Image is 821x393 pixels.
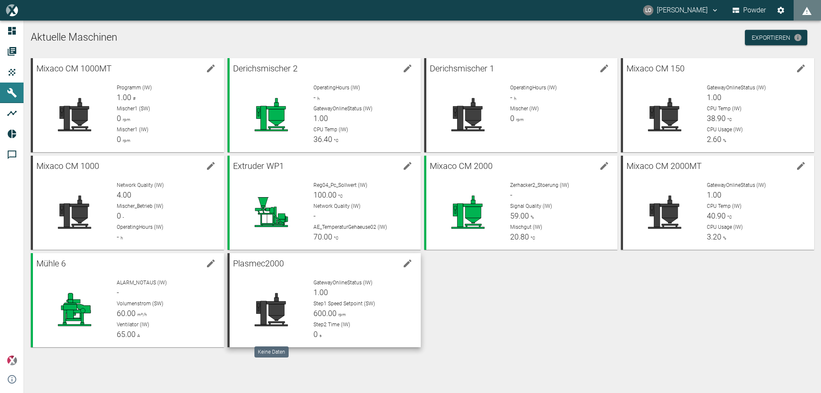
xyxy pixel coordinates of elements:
[117,93,131,102] span: 1.00
[643,5,653,15] div: LO
[117,322,149,328] span: Ventilator (IW)
[117,232,119,241] span: -
[430,63,494,74] span: Derichsmischer 1
[642,3,720,18] button: l.oflynn@cws.de
[121,215,124,219] span: -
[117,301,163,307] span: Volumenstrom (SW)
[510,85,557,91] span: OperatingHours (IW)
[131,96,136,101] span: #
[707,232,721,241] span: 3.20
[31,253,224,347] a: Mühle 6edit machineALARM_NOTAUS (IW)-Volumenstrom (SW)60.00m³/hVentilator (IW)65.00A
[337,194,343,198] span: °C
[233,258,284,269] span: Plasmec2000
[117,280,167,286] span: ALARM_NOTAUS (IW)
[332,236,339,240] span: °C
[399,60,416,77] button: edit machine
[313,127,348,133] span: CPU Temp (IW)
[233,161,284,171] span: Extruder WP1
[117,330,136,339] span: 65.00
[332,138,339,143] span: °C
[117,182,164,188] span: Network Quality (IW)
[424,58,617,152] a: Derichsmischer 1edit machineOperatingHours (IW)-hMischer (IW)0rpm
[202,255,219,272] button: edit machine
[227,58,421,152] a: Derichsmischer 2edit machineOperatingHours (IW)-hGatewayOnlineStatus (IW)1.00CPU Temp (IW)36.40°C
[399,255,416,272] button: edit machine
[510,224,542,230] span: Mischgut (IW)
[117,106,150,112] span: Mischer1 (SW)
[510,190,512,199] span: -
[596,157,613,174] button: edit machine
[117,85,152,91] span: Programm (IW)
[7,355,17,366] img: Xplore Logo
[430,161,493,171] span: Mixaco CM 2000
[510,93,512,102] span: -
[313,135,332,144] span: 36.40
[316,96,319,101] span: h
[792,60,809,77] button: edit machine
[313,114,328,123] span: 1.00
[117,288,119,297] span: -
[233,63,298,74] span: Derichsmischer 2
[707,93,721,102] span: 1.00
[707,211,726,220] span: 40.90
[512,96,516,101] span: h
[313,322,350,328] span: Step2 Time (IW)
[36,258,66,269] span: Mühle 6
[514,117,524,122] span: rpm
[121,117,130,122] span: rpm
[313,182,367,188] span: Reg04_Pc_Sollwert (IW)
[707,203,741,209] span: CPU Temp (IW)
[6,4,18,16] img: logo
[313,93,316,102] span: -
[36,63,112,74] span: Mixaco CM 1000MT
[596,60,613,77] button: edit machine
[707,182,766,188] span: GatewayOnlineStatus (IW)
[721,138,726,143] span: %
[510,182,569,188] span: Zerhacker2_Stoerung (IW)
[621,58,814,152] a: Mixaco CM 150edit machineGatewayOnlineStatus (IW)1.00CPU Temp (IW)38.90°CCPU Usage (IW)2.60%
[313,203,360,209] span: Network Quality (IW)
[707,224,743,230] span: CPU Usage (IW)
[31,156,224,250] a: Mixaco CM 1000edit machineNetwork Quality (IW)4.00Mischer_Betrieb (IW)0-OperatingHours (IW)-h
[313,224,387,230] span: AE_TemperaturGehaeuse02 (IW)
[202,157,219,174] button: edit machine
[510,232,529,241] span: 20.80
[117,309,136,318] span: 60.00
[773,3,789,18] button: Einstellungen
[745,30,807,46] a: Exportieren
[117,135,121,144] span: 0
[117,211,121,220] span: 0
[731,3,768,18] button: Powder
[707,135,721,144] span: 2.60
[117,203,163,209] span: Mischer_Betrieb (IW)
[510,114,514,123] span: 0
[621,156,814,250] a: Mixaco CM 2000MTedit machineGatewayOnlineStatus (IW)1.00CPU Temp (IW)40.90°CCPU Usage (IW)3.20%
[707,127,743,133] span: CPU Usage (IW)
[626,63,685,74] span: Mixaco CM 150
[529,215,534,219] span: %
[119,236,123,240] span: h
[707,106,741,112] span: CPU Temp (IW)
[707,85,766,91] span: GatewayOnlineStatus (IW)
[510,106,539,112] span: Mischer (IW)
[136,312,147,317] span: m³/h
[726,117,732,122] span: °C
[399,157,416,174] button: edit machine
[313,301,375,307] span: Step1 Speed Setpoint (SW)
[313,309,337,318] span: 600.00
[117,190,131,199] span: 4.00
[31,58,224,152] a: Mixaco CM 1000MTedit machineProgramm (IW)1.00#Mischer1 (SW)0rpmMischer1 (IW)0rpm
[117,127,148,133] span: Mischer1 (IW)
[792,157,809,174] button: edit machine
[510,203,552,209] span: Signal Quality (IW)
[227,253,421,347] a: Plasmec2000edit machineGatewayOnlineStatus (IW)1.00Step1 Speed Setpoint (SW)600.00rpmStep2 Time (...
[707,190,721,199] span: 1.00
[721,236,726,240] span: %
[313,85,360,91] span: OperatingHours (IW)
[31,31,814,44] h1: Aktuelle Maschinen
[337,312,346,317] span: rpm
[313,330,318,339] span: 0
[254,346,289,358] div: Keine Daten
[202,60,219,77] button: edit machine
[36,161,99,171] span: Mixaco CM 1000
